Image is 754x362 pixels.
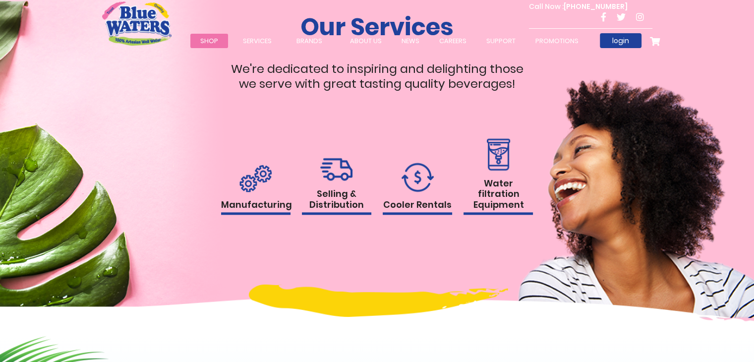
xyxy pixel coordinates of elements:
a: store logo [102,1,172,45]
h1: Manufacturing [221,199,290,215]
a: about us [340,34,392,48]
a: Manufacturing [221,165,290,215]
a: Selling & Distribution [302,158,371,215]
img: rental [320,158,352,181]
a: Promotions [525,34,588,48]
a: support [476,34,525,48]
img: rental [402,163,434,192]
p: [PHONE_NUMBER] [529,1,628,12]
span: Call Now : [529,1,564,11]
a: Water filtration Equipment [464,138,533,215]
span: Services [243,36,272,46]
span: Brands [296,36,322,46]
a: News [392,34,429,48]
h1: Cooler Rentals [383,199,452,215]
a: careers [429,34,476,48]
h1: Water filtration Equipment [464,178,533,215]
h1: Selling & Distribution [302,188,371,215]
a: login [600,33,641,48]
img: rental [239,165,272,192]
a: Cooler Rentals [383,163,452,215]
img: rental [484,138,513,171]
span: Shop [200,36,218,46]
p: We're dedicated to inspiring and delighting those we serve with great tasting quality beverages! [221,61,533,91]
